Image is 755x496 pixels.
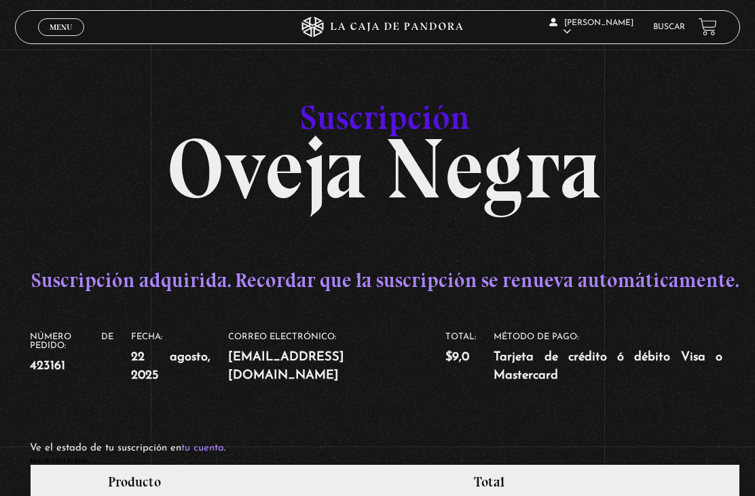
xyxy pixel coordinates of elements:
h2: Detalles del pedido [30,457,740,464]
h1: Oveja Negra [30,75,740,194]
span: [PERSON_NAME] [549,19,633,36]
li: Número de pedido: [30,332,131,375]
a: Buscar [653,23,685,31]
p: Suscripción adquirida. Recordar que la suscripción se renueva automáticamente. [30,262,740,299]
span: Suscripción [300,97,470,138]
strong: [EMAIL_ADDRESS][DOMAIN_NAME] [228,348,428,385]
li: Fecha: [131,332,228,385]
strong: Tarjeta de crédito ó débito Visa o Mastercard [494,348,722,385]
p: Ve el estado de tu suscripción en . [30,439,740,457]
bdi: 9,0 [445,351,469,364]
span: Cerrar [45,34,77,43]
strong: 423161 [30,357,113,375]
strong: 22 agosto, 2025 [131,348,210,385]
a: View your shopping cart [699,18,717,36]
a: tu cuenta [181,443,224,453]
li: Total: [445,332,494,366]
li: Método de pago: [494,332,739,385]
span: $ [445,351,452,364]
span: Menu [50,23,72,31]
li: Correo electrónico: [228,332,445,385]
